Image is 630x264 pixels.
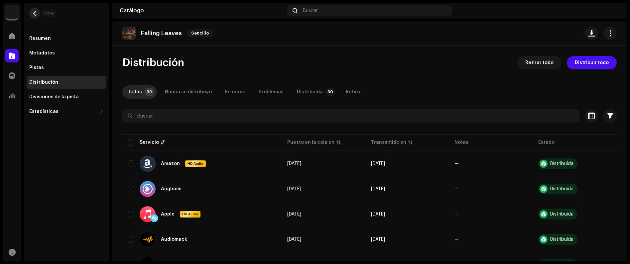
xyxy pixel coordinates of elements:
p: Falling Leaves [141,30,182,37]
div: Nunca se distribuyó [165,85,212,99]
span: 8 oct 2025 [287,161,301,166]
button: Distribuir todo [567,56,617,69]
input: Buscar [122,109,579,123]
div: Distribuída [550,237,573,242]
div: Distribuída [297,85,323,99]
button: Retirar todo [517,56,562,69]
div: Catálogo [120,8,285,13]
img: 0f83c7b9-f0ab-431d-a99b-3ee1a00ff61f [122,27,136,40]
div: Servicio [140,139,159,146]
span: HD Audio [181,212,200,217]
re-a-table-badge: — [454,237,459,242]
re-m-nav-item: Divisiones de la pista [27,90,106,104]
re-m-nav-item: Distribución [27,76,106,89]
img: 297a105e-aa6c-4183-9ff4-27133c00f2e2 [5,5,19,19]
span: 8 oct 2025 [287,212,301,217]
span: Distribuir todo [575,56,609,69]
div: Transmitido en [371,139,406,146]
re-m-nav-dropdown: Estadísticas [27,105,106,118]
span: Distribución [122,56,184,69]
div: Distribuída [550,212,573,217]
div: Amazon [161,161,180,166]
span: HD Audio [186,161,205,166]
div: Audiomack [161,237,187,242]
span: 8 oct 2025 [287,237,301,242]
re-m-nav-item: Pistas [27,61,106,74]
div: Distribuída [550,161,573,166]
span: Buscar [303,8,318,13]
re-a-table-badge: — [454,187,459,191]
span: 9 oct 2025 [371,212,385,217]
span: 9 oct 2025 [371,187,385,191]
div: Problemas [259,85,284,99]
span: Sencillo [187,29,213,37]
span: Retirar todo [525,56,554,69]
span: 8 oct 2025 [287,187,301,191]
span: 9 oct 2025 [371,161,385,166]
div: Retiro [346,85,360,99]
div: Divisiones de la pista [29,94,79,100]
div: Distribución [29,80,58,85]
div: Distribuída [550,187,573,191]
div: Todas [128,85,142,99]
div: Resumen [29,36,51,41]
re-m-nav-item: Resumen [27,32,106,45]
re-a-table-badge: — [454,161,459,166]
div: Estadísticas [29,109,59,114]
p-badge: 30 [145,88,154,96]
re-a-table-badge: — [454,212,459,217]
p-badge: 30 [325,88,335,96]
div: Anghami [161,187,182,191]
div: Apple [161,212,175,217]
span: 9 oct 2025 [371,237,385,242]
re-m-nav-item: Metadatos [27,46,106,60]
img: 64330119-7c00-4796-a648-24c9ce22806e [609,5,619,16]
div: Puesto en la cola en [287,139,334,146]
div: Pistas [29,65,44,70]
div: En curso [225,85,245,99]
div: Metadatos [29,50,55,56]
